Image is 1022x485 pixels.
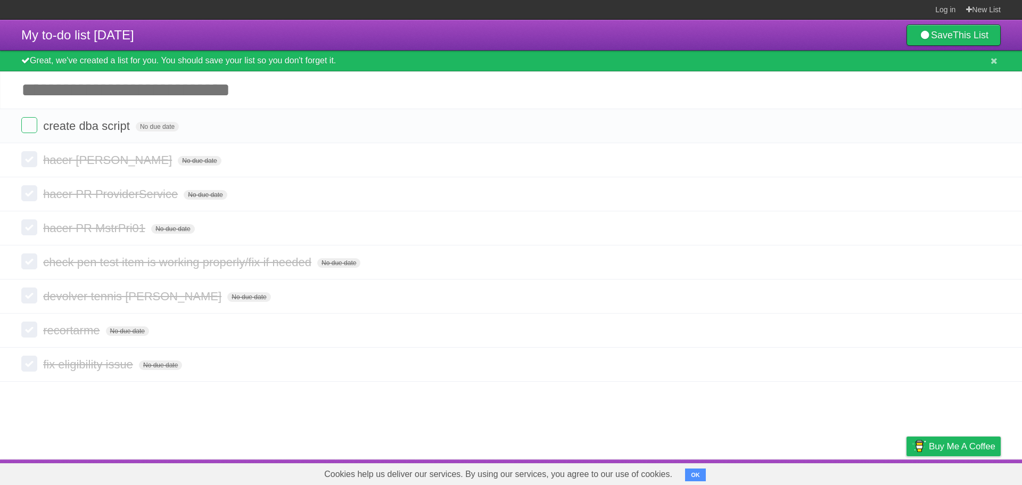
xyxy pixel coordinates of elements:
[953,30,988,40] b: This List
[685,468,706,481] button: OK
[43,221,148,235] span: hacer PR MstrPri01
[21,287,37,303] label: Done
[906,437,1001,456] a: Buy me a coffee
[43,119,133,133] span: create dba script
[139,360,182,370] span: No due date
[912,437,926,455] img: Buy me a coffee
[227,292,270,302] span: No due date
[21,219,37,235] label: Done
[43,153,175,167] span: hacer [PERSON_NAME]
[21,185,37,201] label: Done
[21,253,37,269] label: Done
[43,324,102,337] span: recortarme
[765,462,787,482] a: About
[136,122,179,131] span: No due date
[21,356,37,372] label: Done
[314,464,683,485] span: Cookies help us deliver our services. By using our services, you agree to our use of cookies.
[106,326,149,336] span: No due date
[43,256,314,269] span: check pen test item is working properly/fix if needed
[151,224,194,234] span: No due date
[934,462,1001,482] a: Suggest a feature
[43,358,136,371] span: fix eligibility issue
[21,117,37,133] label: Done
[929,437,995,456] span: Buy me a coffee
[43,290,224,303] span: devolver tennis [PERSON_NAME]
[800,462,843,482] a: Developers
[21,151,37,167] label: Done
[21,28,134,42] span: My to-do list [DATE]
[906,24,1001,46] a: SaveThis List
[184,190,227,200] span: No due date
[178,156,221,166] span: No due date
[893,462,920,482] a: Privacy
[317,258,360,268] span: No due date
[43,187,180,201] span: hacer PR ProviderService
[856,462,880,482] a: Terms
[21,322,37,338] label: Done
